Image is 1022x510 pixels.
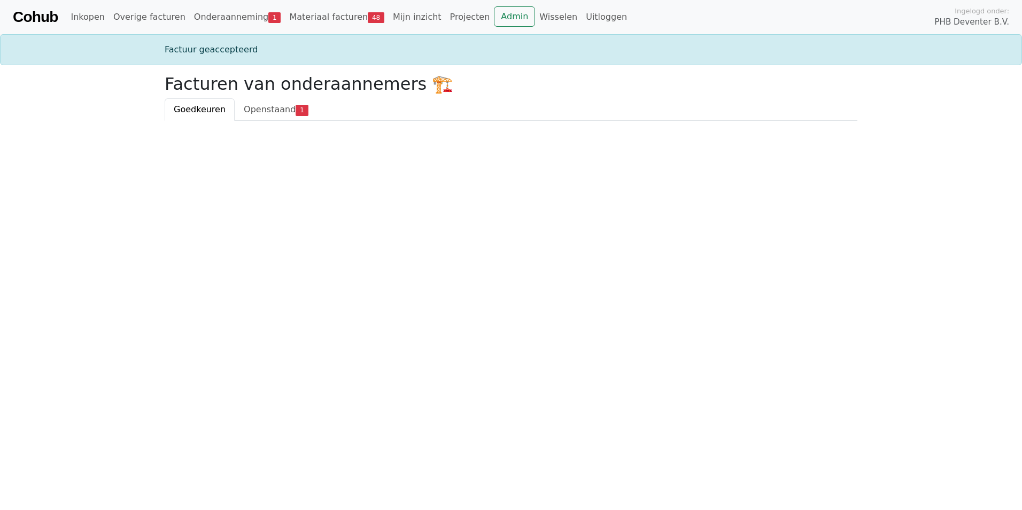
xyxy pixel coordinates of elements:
a: Materiaal facturen48 [285,6,389,28]
span: PHB Deventer B.V. [934,16,1009,28]
a: Mijn inzicht [389,6,446,28]
div: Factuur geaccepteerd [158,43,864,56]
a: Onderaanneming1 [190,6,285,28]
h2: Facturen van onderaannemers 🏗️ [165,74,857,94]
span: Ingelogd onder: [955,6,1009,16]
span: Openstaand [244,104,296,114]
span: 1 [296,105,308,115]
a: Goedkeuren [165,98,235,121]
span: Goedkeuren [174,104,226,114]
span: 48 [368,12,384,23]
a: Uitloggen [582,6,631,28]
a: Wisselen [535,6,582,28]
a: Admin [494,6,535,27]
a: Cohub [13,4,58,30]
a: Inkopen [66,6,109,28]
a: Overige facturen [109,6,190,28]
a: Openstaand1 [235,98,317,121]
span: 1 [268,12,281,23]
a: Projecten [446,6,494,28]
